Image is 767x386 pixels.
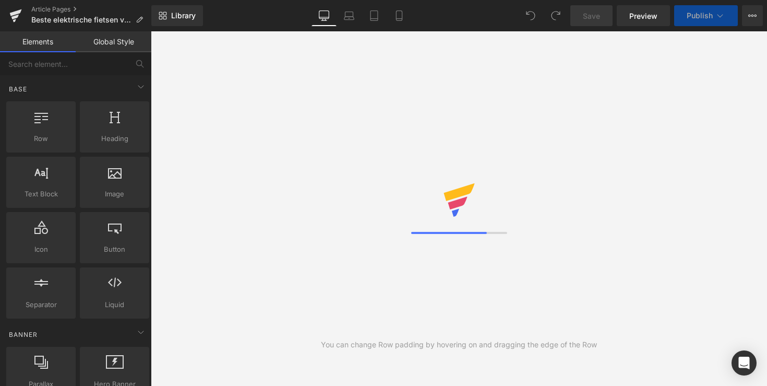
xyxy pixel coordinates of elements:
span: Library [171,11,196,20]
span: Image [83,189,146,200]
a: Tablet [362,5,387,26]
div: You can change Row padding by hovering on and dragging the edge of the Row [321,339,597,350]
a: Preview [617,5,670,26]
span: Base [8,84,28,94]
span: Publish [687,11,713,20]
span: Save [583,10,600,21]
button: More [742,5,763,26]
span: Beste elektrische fietsen voor zware mensen: vind jouw ideale e-bike [31,16,131,24]
button: Redo [545,5,566,26]
a: Article Pages [31,5,151,14]
button: Undo [520,5,541,26]
a: Mobile [387,5,412,26]
a: Desktop [311,5,337,26]
div: Open Intercom Messenger [732,350,757,376]
span: Heading [83,133,146,144]
a: Laptop [337,5,362,26]
span: Preview [629,10,657,21]
span: Icon [9,244,73,255]
span: Row [9,133,73,144]
span: Text Block [9,189,73,200]
span: Button [83,244,146,255]
span: Separator [9,299,73,310]
span: Banner [8,330,39,340]
a: New Library [151,5,203,26]
a: Global Style [76,31,151,52]
button: Publish [674,5,738,26]
span: Liquid [83,299,146,310]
